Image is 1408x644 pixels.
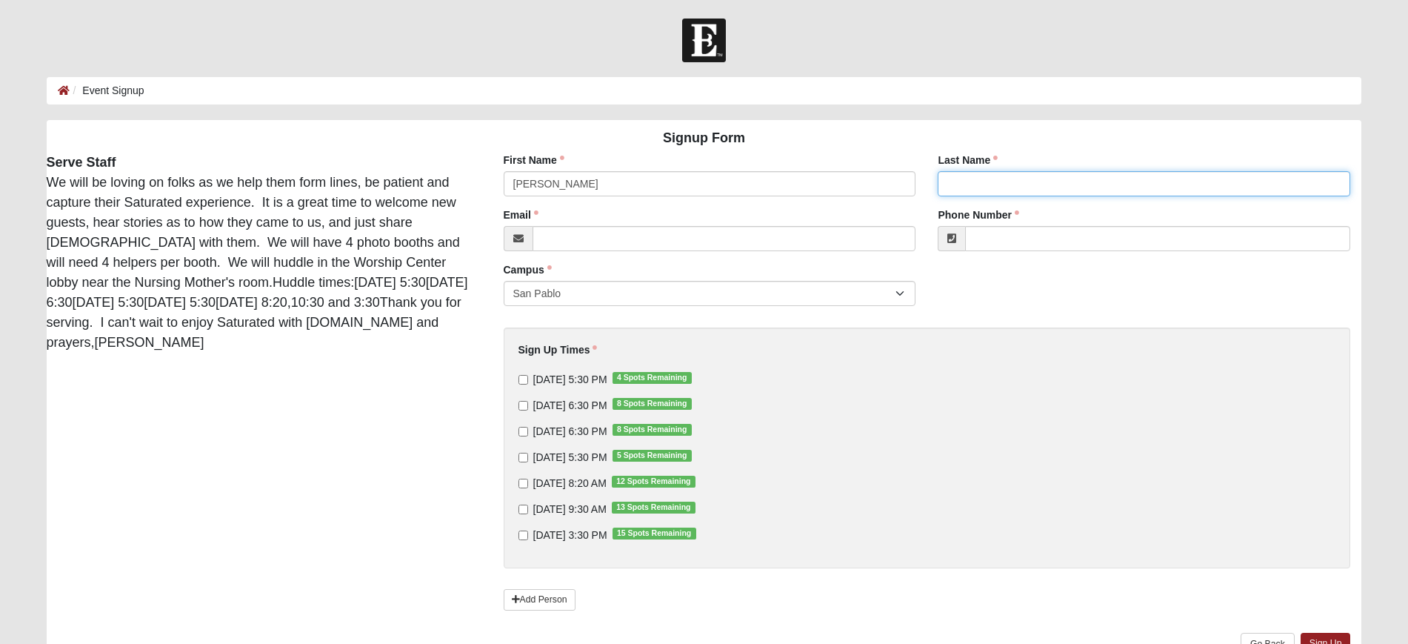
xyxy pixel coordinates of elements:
label: First Name [504,153,564,167]
span: 13 Spots Remaining [612,502,695,514]
input: [DATE] 6:30 PM8 Spots Remaining [518,401,528,411]
input: [DATE] 6:30 PM8 Spots Remaining [518,427,528,436]
label: Phone Number [938,208,1019,222]
span: 8 Spots Remaining [613,398,692,410]
label: Sign Up Times [518,342,598,357]
span: 4 Spots Remaining [613,372,692,384]
label: Last Name [938,153,998,167]
label: Email [504,208,538,222]
input: [DATE] 5:30 PM5 Spots Remaining [518,453,528,462]
h4: Signup Form [47,130,1362,147]
span: 8 Spots Remaining [613,424,692,436]
span: [DATE] 6:30 PM [533,425,607,437]
a: Add Person [504,589,575,611]
span: 12 Spots Remaining [612,476,695,488]
li: Event Signup [70,83,144,99]
span: 15 Spots Remaining [613,528,696,540]
img: Church of Eleven22 Logo [682,19,726,62]
input: [DATE] 9:30 AM13 Spots Remaining [518,505,528,514]
span: [DATE] 6:30 PM [533,399,607,411]
input: [DATE] 5:30 PM4 Spots Remaining [518,375,528,385]
span: [DATE] 5:30 PM [533,374,607,385]
span: [DATE] 9:30 AM [533,503,607,515]
span: [DATE] 5:30 PM [533,451,607,463]
strong: Serve Staff [47,155,116,170]
span: [DATE] 8:20 AM [533,477,607,489]
span: 5 Spots Remaining [613,450,692,462]
div: We will be loving on folks as we help them form lines, be patient and capture their Saturated exp... [36,153,481,353]
input: [DATE] 8:20 AM12 Spots Remaining [518,479,528,488]
label: Campus [504,262,552,277]
span: [DATE] 3:30 PM [533,529,607,541]
input: [DATE] 3:30 PM15 Spots Remaining [518,531,528,540]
